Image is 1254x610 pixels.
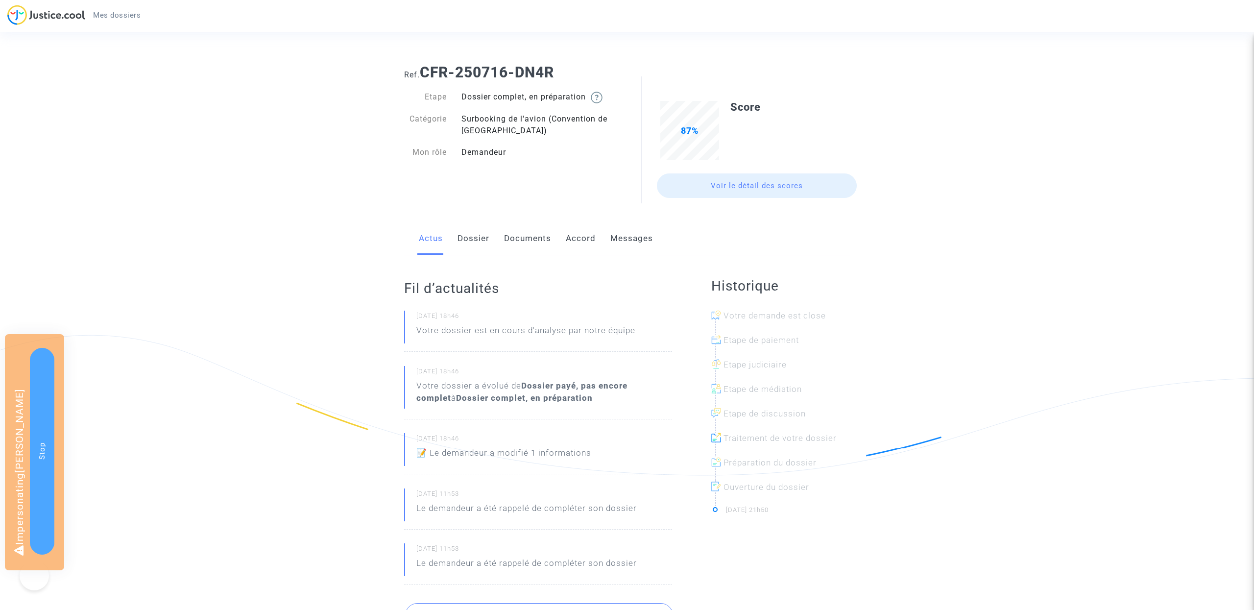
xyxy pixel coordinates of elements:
[416,367,672,380] small: [DATE] 18h46
[456,393,593,403] b: Dossier complet, en préparation
[454,113,627,137] div: Surbooking de l'avion (Convention de [GEOGRAPHIC_DATA])
[416,447,591,464] p: 📝 Le demandeur a modifié 1 informations
[404,70,420,79] span: Ref.
[610,222,653,255] a: Messages
[397,91,455,103] div: Etape
[711,277,850,294] h2: Historique
[416,324,635,342] p: Votre dossier est en cours d'analyse par notre équipe
[504,222,551,255] a: Documents
[657,173,857,198] a: Voir le détail des scores
[416,502,637,519] p: Le demandeur a été rappelé de compléter son dossier
[420,64,554,81] b: CFR-250716-DN4R
[416,312,672,324] small: [DATE] 18h46
[681,125,699,136] span: 87%
[416,380,672,404] div: Votre dossier a évolué de à
[723,311,826,320] span: Votre demande est close
[404,280,672,297] h2: Fil d’actualités
[458,222,489,255] a: Dossier
[591,92,603,103] img: help.svg
[416,557,637,574] p: Le demandeur a été rappelé de compléter son dossier
[454,146,627,158] div: Demandeur
[454,91,627,103] div: Dossier complet, en préparation
[93,11,141,20] span: Mes dossiers
[730,101,761,113] b: Score
[5,334,64,570] div: Impersonating
[397,113,455,137] div: Catégorie
[85,8,148,23] a: Mes dossiers
[20,561,49,590] iframe: Help Scout Beacon - Open
[566,222,596,255] a: Accord
[397,146,455,158] div: Mon rôle
[416,381,627,403] b: Dossier payé, pas encore complet
[416,434,672,447] small: [DATE] 18h46
[7,5,85,25] img: jc-logo.svg
[416,544,672,557] small: [DATE] 11h53
[38,442,47,460] span: Stop
[416,489,672,502] small: [DATE] 11h53
[30,348,54,555] button: Stop
[419,222,443,255] a: Actus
